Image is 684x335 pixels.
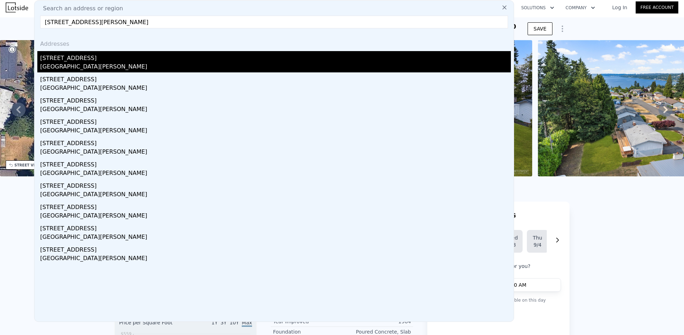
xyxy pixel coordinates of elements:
span: Search an address or region [37,4,123,13]
button: Company [560,1,601,14]
button: Thu9/4 [527,230,548,253]
button: Show Options [555,22,570,36]
div: [GEOGRAPHIC_DATA][PERSON_NAME] [40,105,511,115]
img: Lotside [6,2,28,12]
button: Solutions [515,1,560,14]
div: Addresses [37,34,511,51]
button: SAVE [528,22,552,35]
div: [GEOGRAPHIC_DATA][PERSON_NAME] [40,84,511,94]
div: [GEOGRAPHIC_DATA][PERSON_NAME] [40,148,511,158]
div: [GEOGRAPHIC_DATA][PERSON_NAME] [40,169,511,179]
div: STREET VIEW [15,163,41,168]
span: 3Y [220,320,226,325]
div: [GEOGRAPHIC_DATA][PERSON_NAME] [40,212,511,221]
a: Free Account [636,1,678,13]
div: [STREET_ADDRESS] [40,72,511,84]
div: Thu [533,234,543,241]
div: Wed [507,234,517,241]
a: Log In [604,4,636,11]
input: Enter an address, city, region, neighborhood or zip code [40,16,508,28]
div: [STREET_ADDRESS] [40,221,511,233]
div: 9/4 [533,241,543,248]
span: 1Y [212,320,218,325]
div: [STREET_ADDRESS] [40,115,511,126]
div: [GEOGRAPHIC_DATA][PERSON_NAME] [40,254,511,264]
div: [STREET_ADDRESS] [40,94,511,105]
div: [GEOGRAPHIC_DATA][PERSON_NAME] [40,126,511,136]
div: [GEOGRAPHIC_DATA][PERSON_NAME] [40,62,511,72]
div: [STREET_ADDRESS] [40,136,511,148]
div: [STREET_ADDRESS] [40,51,511,62]
div: [GEOGRAPHIC_DATA][PERSON_NAME] [40,190,511,200]
div: [STREET_ADDRESS] [40,243,511,254]
div: [STREET_ADDRESS] [40,179,511,190]
div: [STREET_ADDRESS] [40,158,511,169]
span: Max [242,320,252,327]
div: [STREET_ADDRESS] [40,200,511,212]
div: [GEOGRAPHIC_DATA][PERSON_NAME] [40,233,511,243]
div: Price per Square Foot [119,319,186,330]
span: 10Y [230,320,239,325]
